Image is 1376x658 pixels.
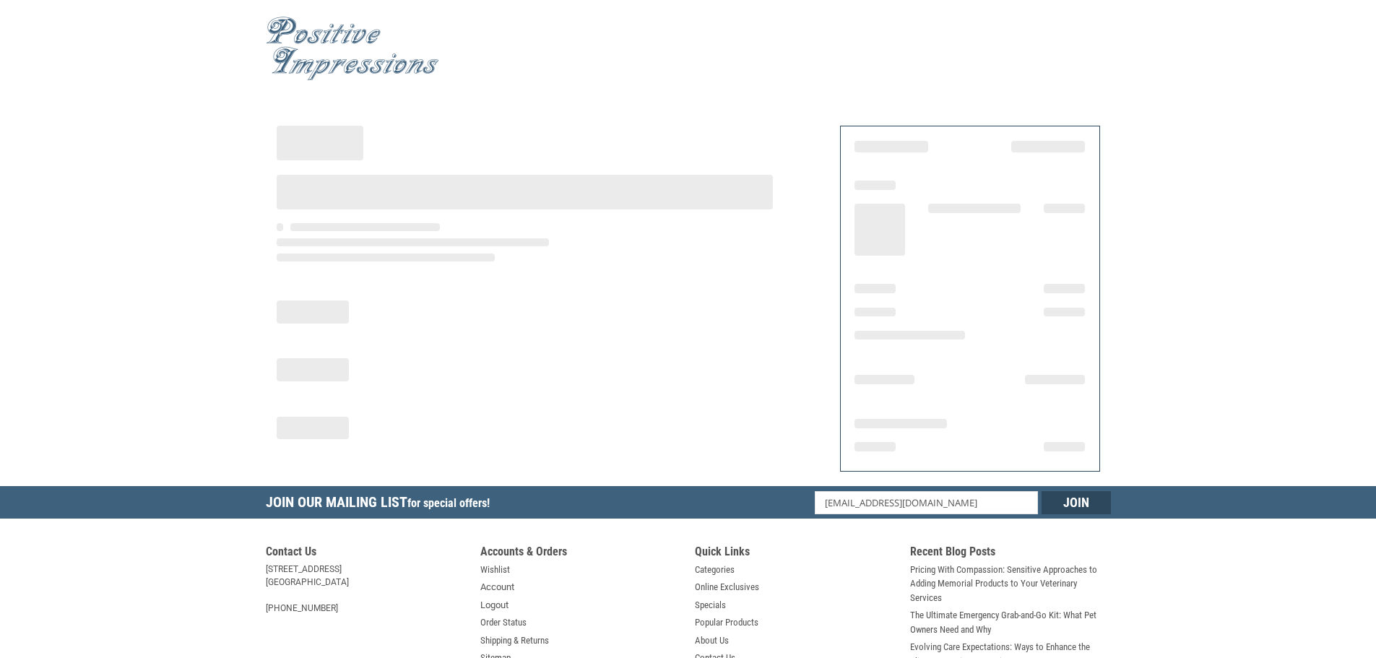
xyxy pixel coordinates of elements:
[480,545,681,563] h5: Accounts & Orders
[695,598,726,612] a: Specials
[910,545,1111,563] h5: Recent Blog Posts
[815,491,1038,514] input: Email
[480,633,549,648] a: Shipping & Returns
[695,633,729,648] a: About Us
[695,615,758,630] a: Popular Products
[480,580,514,594] a: Account
[695,580,759,594] a: Online Exclusives
[407,496,490,510] span: for special offers!
[695,545,896,563] h5: Quick Links
[910,608,1111,636] a: The Ultimate Emergency Grab-and-Go Kit: What Pet Owners Need and Why
[480,598,509,612] a: Logout
[1042,491,1111,514] input: Join
[266,17,439,81] img: Positive Impressions
[266,563,467,615] address: [STREET_ADDRESS] [GEOGRAPHIC_DATA] [PHONE_NUMBER]
[910,563,1111,605] a: Pricing With Compassion: Sensitive Approaches to Adding Memorial Products to Your Veterinary Serv...
[480,615,527,630] a: Order Status
[480,563,510,577] a: Wishlist
[695,563,735,577] a: Categories
[266,486,497,523] h5: Join Our Mailing List
[266,545,467,563] h5: Contact Us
